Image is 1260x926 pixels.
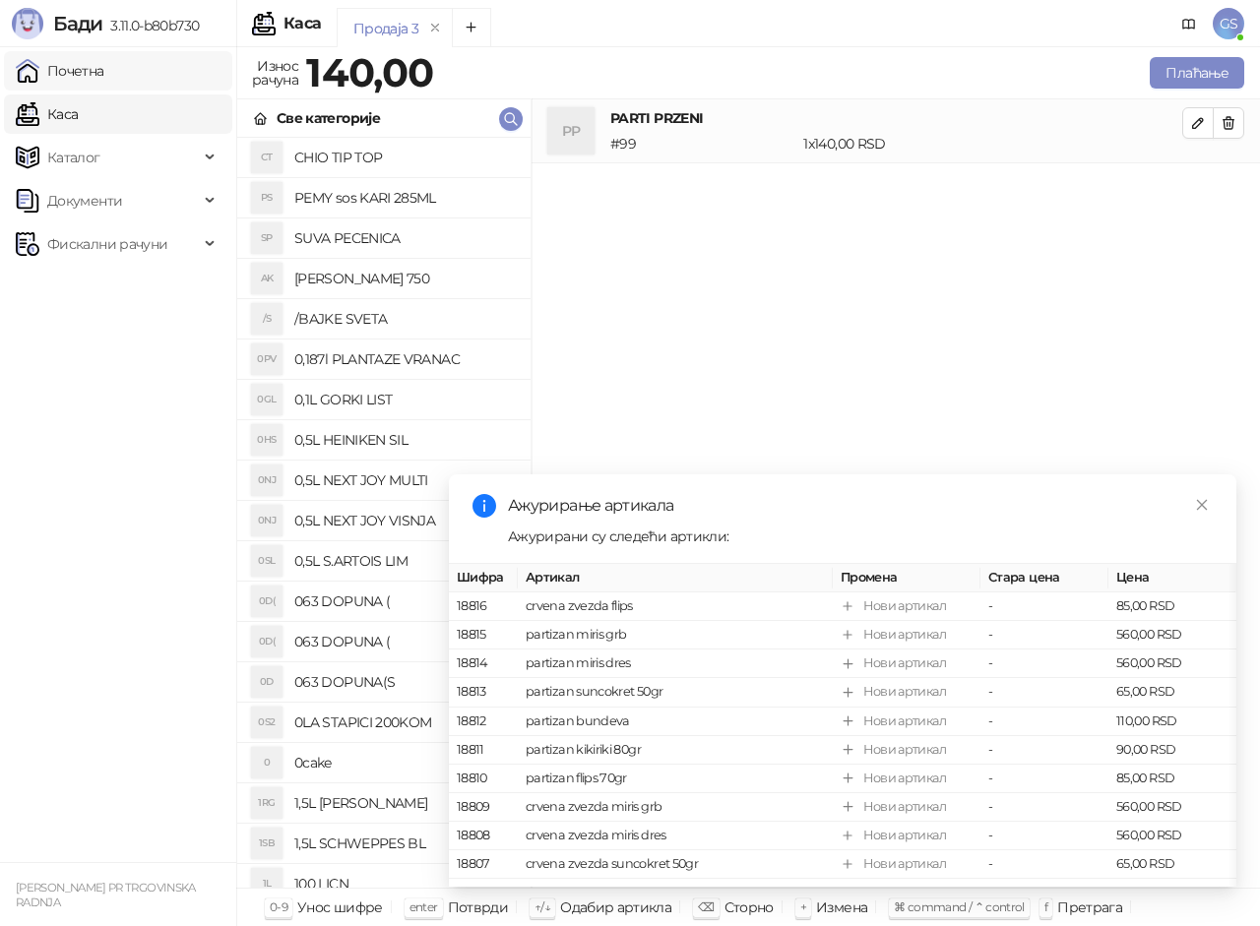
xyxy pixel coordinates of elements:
h4: /BAJKE SVETA [294,303,515,335]
td: 560,00 RSD [1108,621,1236,649]
td: 18811 [449,736,518,765]
h4: 0,187l PLANTAZE VRANAC [294,343,515,375]
small: [PERSON_NAME] PR TRGOVINSKA RADNJA [16,881,196,909]
td: 18814 [449,649,518,678]
span: 0-9 [270,899,287,914]
h4: 063 DOPUNA(S [294,666,515,698]
div: 0 [251,747,283,778]
div: Нови артикал [863,769,946,788]
h4: 0,5L NEXT JOY VISNJA [294,505,515,536]
div: 0D [251,666,283,698]
div: Измена [816,895,867,920]
td: 18810 [449,765,518,793]
td: crvena zvezda miris grb [518,793,833,822]
td: - [980,592,1108,621]
h4: 0,5L HEINIKEN SIL [294,424,515,456]
h4: 0cake [294,747,515,778]
h4: 1,5L SCHWEPPES BL [294,828,515,859]
th: Шифра [449,564,518,592]
td: 18807 [449,850,518,879]
div: 0NJ [251,505,283,536]
td: partizan kikiriki 80gr [518,736,833,765]
td: 65,00 RSD [1108,850,1236,879]
div: # 99 [606,133,799,154]
h4: 100 LICN [294,868,515,899]
h4: SUVA PECENICA [294,222,515,254]
h4: CHIO TIP TOP [294,142,515,173]
span: 3.11.0-b80b730 [102,17,199,34]
div: CT [251,142,283,173]
td: - [980,649,1108,678]
a: Почетна [16,51,104,91]
div: Нови артикал [863,653,946,673]
h4: 1,5L [PERSON_NAME] [294,787,515,819]
th: Цена [1108,564,1236,592]
div: Нови артикал [863,625,946,645]
div: 1SB [251,828,283,859]
div: Нови артикал [863,682,946,702]
div: Потврди [448,895,509,920]
strong: 140,00 [306,48,433,96]
span: f [1044,899,1047,914]
button: Плаћање [1150,57,1244,89]
div: 0D( [251,586,283,617]
h4: 063 DOPUNA ( [294,626,515,657]
span: enter [409,899,438,914]
td: 18806 [449,879,518,907]
td: - [980,765,1108,793]
td: - [980,793,1108,822]
td: - [980,707,1108,735]
td: 18812 [449,707,518,735]
td: 18816 [449,592,518,621]
td: 65,00 RSD [1108,678,1236,707]
div: Каса [283,16,321,31]
div: AK [251,263,283,294]
div: 1RG [251,787,283,819]
div: Продаја 3 [353,18,418,39]
a: Каса [16,94,78,134]
div: /S [251,303,283,335]
div: Ажурирање артикала [508,494,1213,518]
span: Бади [53,12,102,35]
td: crve.zvezda bundeva 50gr [518,879,833,907]
th: Промена [833,564,980,592]
h4: PEMY sos KARI 285ML [294,182,515,214]
div: Износ рачуна [248,53,302,93]
td: 560,00 RSD [1108,793,1236,822]
div: PS [251,182,283,214]
h4: 063 DOPUNA ( [294,586,515,617]
h4: 0LA STAPICI 200KOM [294,707,515,738]
td: 18813 [449,678,518,707]
div: Сторно [724,895,774,920]
div: Нови артикал [863,596,946,616]
span: info-circle [472,494,496,518]
td: 560,00 RSD [1108,649,1236,678]
td: 85,00 RSD [1108,765,1236,793]
td: 18809 [449,793,518,822]
span: close [1195,498,1209,512]
div: Унос шифре [297,895,383,920]
td: - [980,736,1108,765]
td: partizan flips 70gr [518,765,833,793]
span: ⌘ command / ⌃ control [894,899,1025,914]
td: partizan bundeva [518,707,833,735]
td: - [980,879,1108,907]
td: 110,00 RSD [1108,707,1236,735]
div: Претрага [1057,895,1122,920]
h4: 0,5L NEXT JOY MULTI [294,464,515,496]
td: - [980,850,1108,879]
div: Нови артикал [863,826,946,845]
span: GS [1213,8,1244,39]
div: Нови артикал [863,797,946,817]
span: Документи [47,181,122,220]
div: 0SL [251,545,283,577]
h4: [PERSON_NAME] 750 [294,263,515,294]
td: - [980,621,1108,649]
button: remove [422,20,448,36]
span: ↑/↓ [535,899,550,914]
div: grid [237,138,531,888]
div: 1L [251,868,283,899]
div: Све категорије [277,107,380,129]
span: + [800,899,806,914]
td: - [980,822,1108,850]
